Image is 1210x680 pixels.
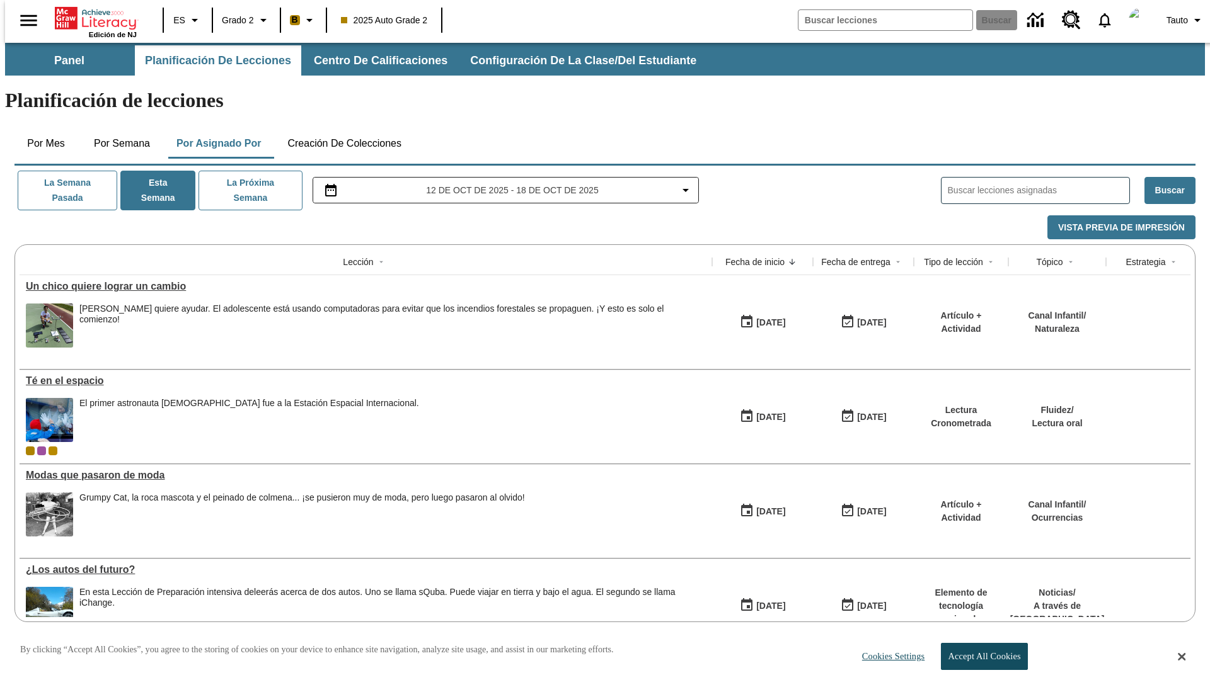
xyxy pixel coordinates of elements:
div: Subbarra de navegación [5,43,1205,76]
p: Ocurrencias [1028,511,1086,524]
div: [DATE] [857,315,886,331]
input: Buscar lecciones asignadas [948,181,1129,200]
button: 10/06/25: Primer día en que estuvo disponible la lección [735,405,790,429]
div: Ryan Honary quiere ayudar. El adolescente está usando computadoras para evitar que los incendios ... [79,303,706,348]
div: ¿Los autos del futuro? [26,564,706,575]
a: Notificaciones [1088,4,1121,37]
button: Lenguaje: ES, Selecciona un idioma [168,9,208,31]
div: [DATE] [756,409,785,425]
button: La semana pasada [18,171,117,210]
div: [DATE] [756,504,785,519]
div: [DATE] [756,315,785,331]
div: Fecha de entrega [821,256,890,268]
a: Centro de información [1020,3,1054,38]
p: Artículo + Actividad [920,309,1002,336]
img: avatar image [1129,8,1154,33]
div: Grumpy Cat, la roca mascota y el peinado de colmena... ¡se pusieron muy de moda, pero luego pasar... [79,492,525,503]
button: Grado: Grado 2, Elige un grado [217,9,276,31]
div: En esta Lección de Preparación intensiva de [79,587,706,608]
button: Panel [6,45,132,76]
p: Fluidez / [1032,404,1082,417]
div: Grumpy Cat, la roca mascota y el peinado de colmena... ¡se pusieron muy de moda, pero luego pasar... [79,492,525,536]
button: Por asignado por [166,128,272,159]
button: Accept All Cookies [941,643,1027,670]
a: Portada [55,6,137,31]
div: El primer astronauta británico fue a la Estación Espacial Internacional. [79,398,419,442]
a: Centro de recursos, Se abrirá en una pestaña nueva. [1054,3,1088,37]
img: foto en blanco y negro de una chica haciendo girar unos hula-hulas en la década de 1950 [26,492,73,536]
p: Canal Infantil / [1028,498,1086,511]
span: 12 de oct de 2025 - 18 de oct de 2025 [426,184,598,197]
div: Lección [343,256,373,268]
button: Seleccione el intervalo de fechas opción del menú [318,183,694,198]
div: Clase actual [26,446,35,455]
div: [DATE] [756,598,785,614]
div: Té en el espacio [26,375,706,387]
span: Centro de calificaciones [314,54,447,68]
p: A través de [GEOGRAPHIC_DATA] [1010,599,1105,626]
div: Un chico quiere lograr un cambio [26,281,706,292]
div: [DATE] [857,409,886,425]
button: Sort [890,254,906,269]
a: Té en el espacio, Lecciones [26,375,706,387]
button: 06/30/26: Último día en que podrá accederse la lección [836,499,890,523]
testabrev: leerás acerca de dos autos. Uno se llama sQuba. Puede viajar en tierra y bajo el agua. El segundo... [79,587,676,608]
div: Fecha de inicio [725,256,785,268]
a: ¿Los autos del futuro? , Lecciones [26,564,706,575]
div: El primer astronauta [DEMOGRAPHIC_DATA] fue a la Estación Espacial Internacional. [79,398,419,409]
span: Panel [54,54,84,68]
button: Por semana [84,128,160,159]
span: Grado 2 [222,14,254,27]
img: Un astronauta, el primero del Reino Unido que viaja a la Estación Espacial Internacional, saluda ... [26,398,73,442]
div: En esta Lección de Preparación intensiva de leerás acerca de dos autos. Uno se llama sQuba. Puede... [79,587,706,631]
p: Artículo + Actividad [920,498,1002,524]
button: 07/01/25: Primer día en que estuvo disponible la lección [735,594,790,618]
div: New 2025 class [49,446,57,455]
span: Configuración de la clase/del estudiante [470,54,696,68]
p: Naturaleza [1028,322,1086,336]
h1: Planificación de lecciones [5,89,1205,112]
button: Boost El color de la clase es anaranjado claro. Cambiar el color de la clase. [285,9,322,31]
div: Modas que pasaron de moda [26,470,706,481]
button: Sort [374,254,389,269]
button: Vista previa de impresión [1047,215,1196,240]
div: [DATE] [857,504,886,519]
button: Por mes [14,128,78,159]
button: La próxima semana [199,171,302,210]
p: Canal Infantil / [1028,309,1086,322]
a: Modas que pasaron de moda, Lecciones [26,470,706,481]
button: Creación de colecciones [277,128,412,159]
p: Noticias / [1010,586,1105,599]
button: Buscar [1144,177,1196,204]
span: Tauto [1167,14,1188,27]
button: Sort [1166,254,1181,269]
button: 10/12/25: Último día en que podrá accederse la lección [836,405,890,429]
button: Cookies Settings [851,643,930,669]
button: Sort [983,254,998,269]
span: ES [173,14,185,27]
span: B [292,12,298,28]
button: Perfil/Configuración [1161,9,1210,31]
span: OL 2025 Auto Grade 3 [37,446,46,455]
span: Edición de NJ [89,31,137,38]
a: Un chico quiere lograr un cambio, Lecciones [26,281,706,292]
button: Escoja un nuevo avatar [1121,4,1161,37]
button: 10/15/25: Último día en que podrá accederse la lección [836,310,890,334]
span: Planificación de lecciones [145,54,291,68]
p: Lectura Cronometrada [920,404,1002,430]
button: Sort [785,254,800,269]
button: 07/19/25: Primer día en que estuvo disponible la lección [735,499,790,523]
img: Ryan Honary posa en cuclillas con unos dispositivos de detección de incendios [26,303,73,348]
button: Sort [1063,254,1078,269]
div: Tópico [1036,256,1063,268]
button: Configuración de la clase/del estudiante [460,45,706,76]
div: Subbarra de navegación [5,45,708,76]
div: Tipo de lección [924,256,983,268]
button: Centro de calificaciones [304,45,458,76]
p: Lectura oral [1032,417,1082,430]
div: [DATE] [857,598,886,614]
